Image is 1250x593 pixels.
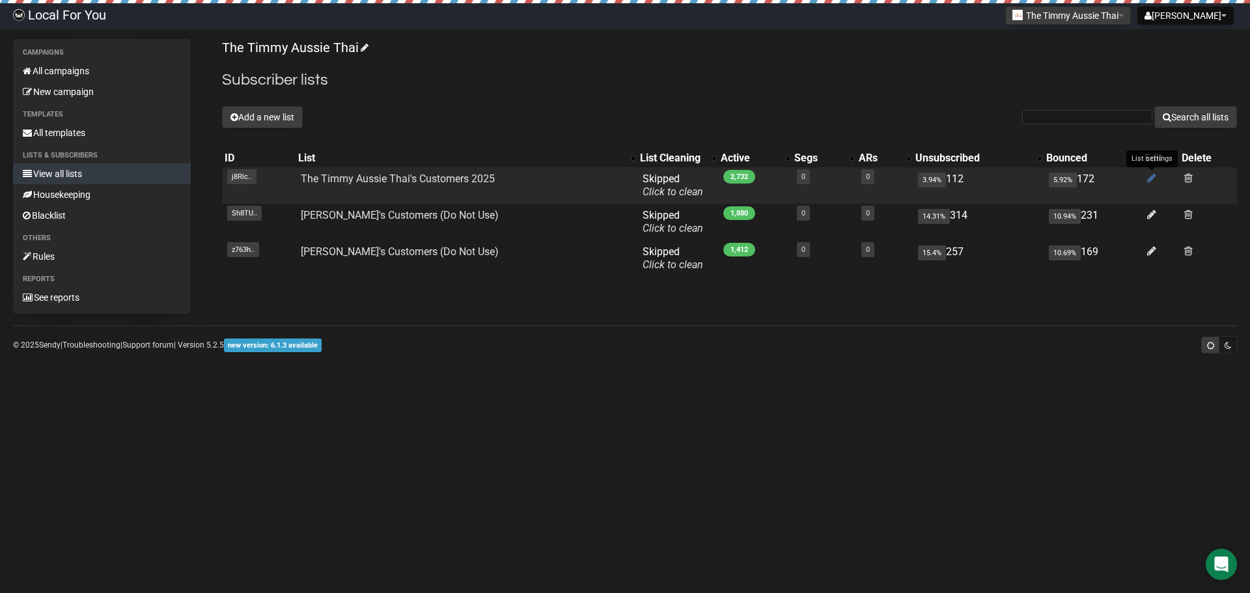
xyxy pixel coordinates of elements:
[640,152,705,165] div: List Cleaning
[915,152,1031,165] div: Unsubscribed
[13,246,191,267] a: Rules
[1005,7,1131,25] button: The Timmy Aussie Thai
[1206,549,1237,580] div: Open Intercom Messenger
[1126,150,1178,167] div: List settings
[224,338,322,352] span: new version: 6.1.3 available
[13,163,191,184] a: View all lists
[918,245,946,260] span: 15.4%
[1154,106,1237,128] button: Search all lists
[1044,167,1142,204] td: 172
[301,172,495,185] a: The Timmy Aussie Thai's Customers 2025
[913,149,1044,167] th: Unsubscribed: No sort applied, activate to apply an ascending sort
[723,243,755,256] span: 1,412
[298,152,624,165] div: List
[13,81,191,102] a: New campaign
[225,152,293,165] div: ID
[913,240,1044,277] td: 257
[62,340,120,350] a: Troubleshooting
[859,152,900,165] div: ARs
[227,169,257,184] span: j8Rlc..
[13,205,191,226] a: Blacklist
[13,148,191,163] li: Lists & subscribers
[222,68,1237,92] h2: Subscriber lists
[13,230,191,246] li: Others
[856,149,913,167] th: ARs: No sort applied, activate to apply an ascending sort
[801,172,805,181] a: 0
[643,222,703,234] a: Click to clean
[1182,152,1234,165] div: Delete
[1137,7,1234,25] button: [PERSON_NAME]
[866,209,870,217] a: 0
[718,149,792,167] th: Active: No sort applied, activate to apply an ascending sort
[723,170,755,184] span: 2,732
[1044,240,1142,277] td: 169
[1044,204,1142,240] td: 231
[222,40,367,55] a: The Timmy Aussie Thai
[643,258,703,271] a: Click to clean
[1049,209,1081,224] span: 10.94%
[913,204,1044,240] td: 314
[13,271,191,287] li: Reports
[1044,149,1142,167] th: Bounced: No sort applied, activate to apply an ascending sort
[13,287,191,308] a: See reports
[13,45,191,61] li: Campaigns
[222,149,296,167] th: ID: No sort applied, sorting is disabled
[643,172,703,198] span: Skipped
[913,167,1044,204] td: 112
[723,206,755,220] span: 1,880
[227,206,262,221] span: Sh8TU..
[643,209,703,234] span: Skipped
[13,338,322,352] p: © 2025 | | | Version 5.2.5
[801,209,805,217] a: 0
[13,9,25,21] img: d61d2441668da63f2d83084b75c85b29
[13,122,191,143] a: All templates
[1179,149,1237,167] th: Delete: No sort applied, sorting is disabled
[13,107,191,122] li: Templates
[1012,10,1023,20] img: 258.png
[222,106,303,128] button: Add a new list
[1049,172,1077,187] span: 5.92%
[918,209,950,224] span: 14.31%
[866,245,870,254] a: 0
[792,149,855,167] th: Segs: No sort applied, activate to apply an ascending sort
[1046,152,1129,165] div: Bounced
[1049,245,1081,260] span: 10.69%
[227,242,259,257] span: z763h..
[301,245,499,258] a: [PERSON_NAME]'s Customers (Do Not Use)
[801,245,805,254] a: 0
[122,340,174,350] a: Support forum
[721,152,779,165] div: Active
[296,149,637,167] th: List: No sort applied, activate to apply an ascending sort
[866,172,870,181] a: 0
[39,340,61,350] a: Sendy
[301,209,499,221] a: [PERSON_NAME]'s Customers (Do Not Use)
[224,340,322,350] a: new version: 6.1.3 available
[643,186,703,198] a: Click to clean
[643,245,703,271] span: Skipped
[13,184,191,205] a: Housekeeping
[637,149,718,167] th: List Cleaning: No sort applied, activate to apply an ascending sort
[13,61,191,81] a: All campaigns
[794,152,842,165] div: Segs
[918,172,946,187] span: 3.94%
